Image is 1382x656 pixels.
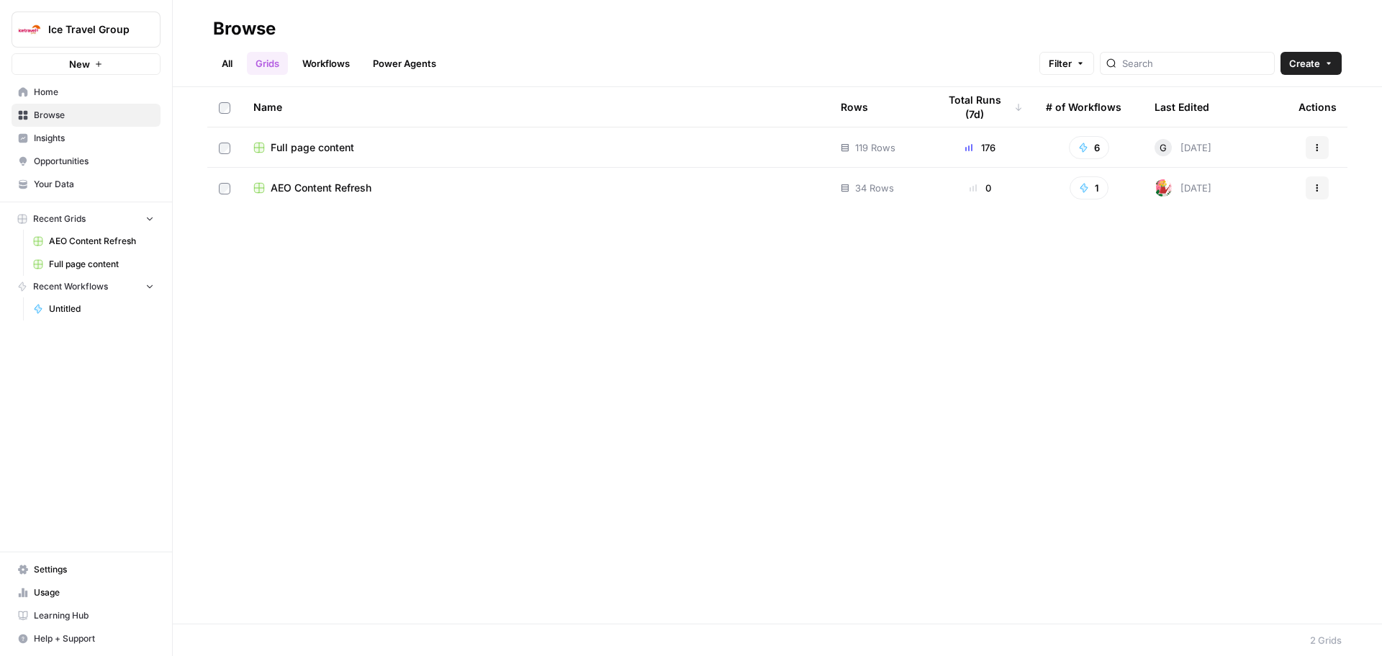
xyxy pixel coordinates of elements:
[33,280,108,293] span: Recent Workflows
[48,22,135,37] span: Ice Travel Group
[27,297,161,320] a: Untitled
[1155,139,1211,156] div: [DATE]
[938,140,1023,155] div: 176
[34,86,154,99] span: Home
[253,87,818,127] div: Name
[12,127,161,150] a: Insights
[34,632,154,645] span: Help + Support
[247,52,288,75] a: Grids
[33,212,86,225] span: Recent Grids
[1155,179,1211,197] div: [DATE]
[253,181,818,195] a: AEO Content Refresh
[841,87,868,127] div: Rows
[49,258,154,271] span: Full page content
[12,581,161,604] a: Usage
[855,140,895,155] span: 119 Rows
[12,604,161,627] a: Learning Hub
[271,181,371,195] span: AEO Content Refresh
[1049,56,1072,71] span: Filter
[17,17,42,42] img: Ice Travel Group Logo
[27,230,161,253] a: AEO Content Refresh
[213,17,276,40] div: Browse
[1310,633,1342,647] div: 2 Grids
[27,253,161,276] a: Full page content
[855,181,894,195] span: 34 Rows
[34,586,154,599] span: Usage
[12,173,161,196] a: Your Data
[34,563,154,576] span: Settings
[1160,140,1167,155] span: G
[12,208,161,230] button: Recent Grids
[12,150,161,173] a: Opportunities
[1046,87,1121,127] div: # of Workflows
[271,140,354,155] span: Full page content
[12,53,161,75] button: New
[1289,56,1320,71] span: Create
[49,235,154,248] span: AEO Content Refresh
[1069,136,1109,159] button: 6
[213,52,241,75] a: All
[938,181,1023,195] div: 0
[1299,87,1337,127] div: Actions
[12,276,161,297] button: Recent Workflows
[1070,176,1108,199] button: 1
[34,609,154,622] span: Learning Hub
[1155,87,1209,127] div: Last Edited
[12,558,161,581] a: Settings
[12,12,161,48] button: Workspace: Ice Travel Group
[12,81,161,104] a: Home
[34,132,154,145] span: Insights
[12,104,161,127] a: Browse
[364,52,445,75] a: Power Agents
[49,302,154,315] span: Untitled
[1039,52,1094,75] button: Filter
[1155,179,1172,197] img: bumscs0cojt2iwgacae5uv0980n9
[12,627,161,650] button: Help + Support
[938,87,1023,127] div: Total Runs (7d)
[34,178,154,191] span: Your Data
[34,109,154,122] span: Browse
[69,57,90,71] span: New
[34,155,154,168] span: Opportunities
[294,52,358,75] a: Workflows
[1122,56,1268,71] input: Search
[253,140,818,155] a: Full page content
[1281,52,1342,75] button: Create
